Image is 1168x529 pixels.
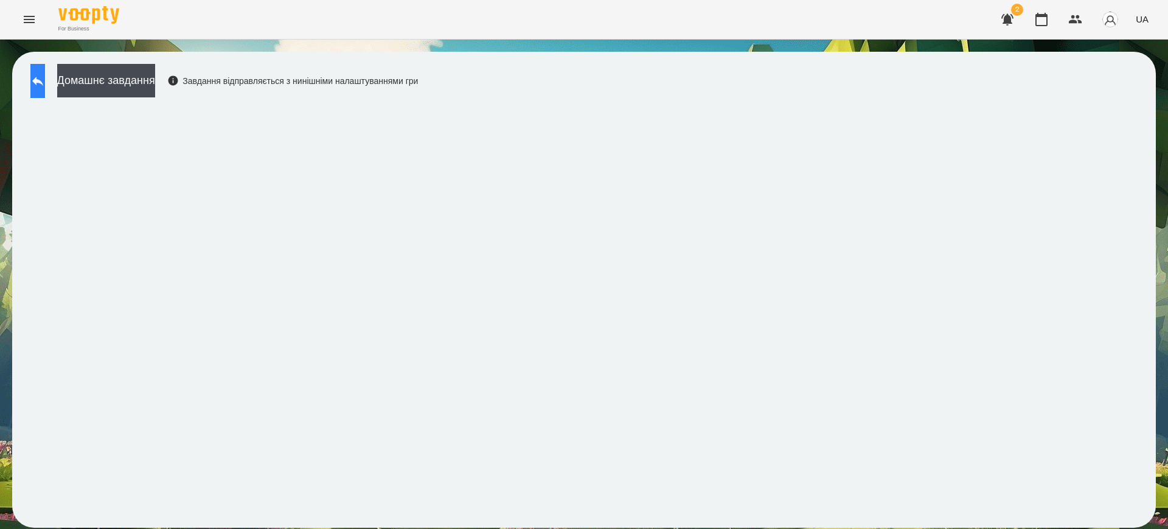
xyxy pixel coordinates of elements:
[1136,13,1149,26] span: UA
[58,6,119,24] img: Voopty Logo
[57,64,155,97] button: Домашнє завдання
[167,75,419,87] div: Завдання відправляється з нинішніми налаштуваннями гри
[15,5,44,34] button: Menu
[58,25,119,33] span: For Business
[1011,4,1023,16] span: 2
[1131,8,1153,30] button: UA
[1102,11,1119,28] img: avatar_s.png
